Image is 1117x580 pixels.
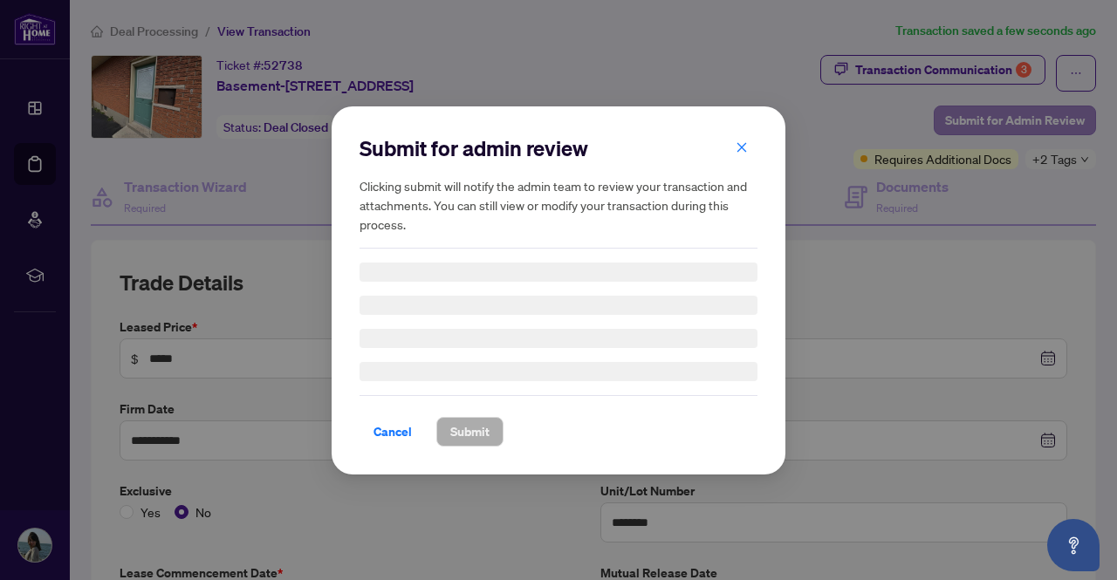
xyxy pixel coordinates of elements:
[360,176,757,234] h5: Clicking submit will notify the admin team to review your transaction and attachments. You can st...
[360,417,426,447] button: Cancel
[360,134,757,162] h2: Submit for admin review
[373,418,412,446] span: Cancel
[1047,519,1100,571] button: Open asap
[736,140,748,153] span: close
[436,417,504,447] button: Submit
